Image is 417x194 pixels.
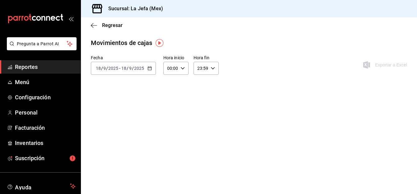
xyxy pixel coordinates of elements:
a: Pregunta a Parrot AI [4,45,77,52]
input: -- [121,66,127,71]
span: Facturación [15,124,76,132]
span: Inventarios [15,139,76,147]
span: / [127,66,129,71]
span: / [101,66,103,71]
span: Personal [15,108,76,117]
input: -- [103,66,106,71]
span: / [106,66,108,71]
span: - [119,66,120,71]
span: Reportes [15,63,76,71]
span: Menú [15,78,76,86]
button: open_drawer_menu [68,16,73,21]
label: Hora fin [194,56,219,60]
div: Movimientos de cajas [91,38,152,47]
label: Fecha [91,56,156,60]
h3: Sucursal: La Jefa (Mex) [103,5,163,12]
button: Regresar [91,22,123,28]
input: ---- [134,66,144,71]
span: / [132,66,134,71]
img: Tooltip marker [156,39,163,47]
span: Configuración [15,93,76,102]
input: -- [96,66,101,71]
span: Regresar [102,22,123,28]
input: ---- [108,66,119,71]
span: Pregunta a Parrot AI [17,41,67,47]
input: -- [129,66,132,71]
span: Suscripción [15,154,76,162]
span: Ayuda [15,183,68,190]
button: Pregunta a Parrot AI [7,37,77,50]
label: Hora inicio [163,56,189,60]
